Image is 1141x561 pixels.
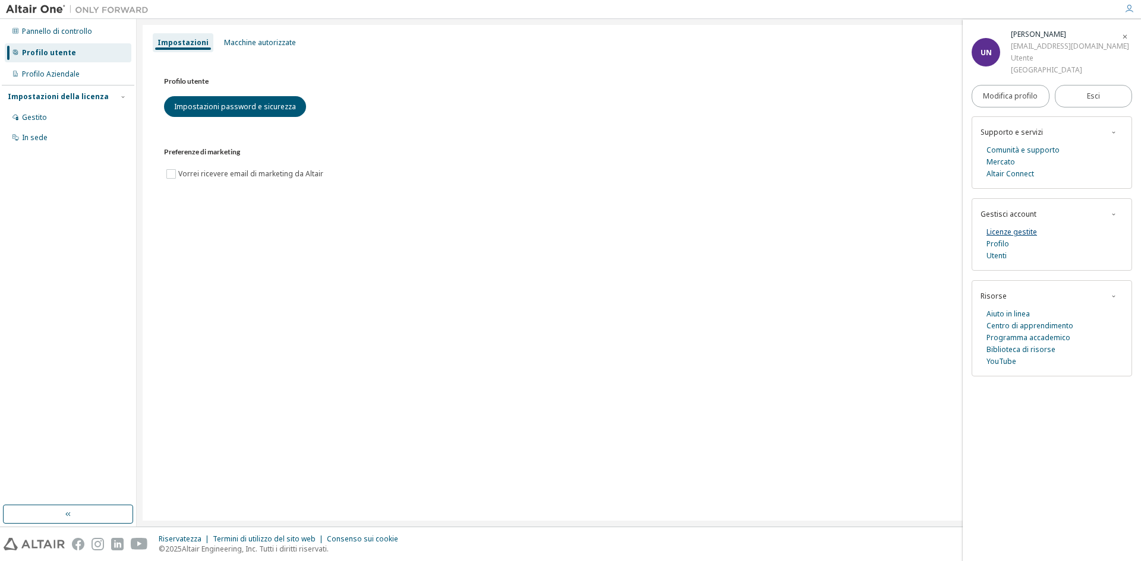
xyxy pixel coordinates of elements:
[111,538,124,550] img: linkedin.svg
[986,344,1055,356] a: Biblioteca di risorse
[159,534,201,544] font: Riservatezza
[981,209,1036,219] font: Gestisci account
[6,4,155,15] img: Altair Uno
[72,538,84,550] img: facebook.svg
[182,544,329,554] font: Altair Engineering, Inc. Tutti i diritti riservati.
[981,127,1043,137] font: Supporto e servizi
[22,26,92,36] font: Pannello di controllo
[986,320,1073,332] a: Centro di apprendimento
[986,356,1016,366] font: YouTube
[1011,65,1082,75] font: [GEOGRAPHIC_DATA]
[986,168,1034,180] a: Altair Connect
[164,77,209,85] font: Profilo utente
[178,169,323,179] font: Vorrei ricevere email di marketing da Altair
[159,544,165,554] font: ©
[327,534,398,544] font: Consenso sui cookie
[986,356,1016,367] a: YouTube
[165,544,182,554] font: 2025
[986,332,1070,343] font: Programma accademico
[174,102,296,112] font: Impostazioni password e sicurezza
[986,169,1034,179] font: Altair Connect
[4,538,65,550] img: altair_logo.svg
[986,309,1030,319] font: Aiuto in linea
[986,308,1030,320] a: Aiuto in linea
[981,47,992,58] font: UN
[986,344,1055,354] font: Biblioteca di risorse
[164,147,240,156] font: Preferenze di marketing
[131,538,148,550] img: youtube.svg
[224,37,296,47] font: Macchine autorizzate
[986,332,1070,344] a: Programma accademico
[986,239,1009,249] font: Profilo
[1011,53,1033,63] font: Utente
[972,85,1049,107] a: Modifica profilo
[213,534,316,544] font: Termini di utilizzo del sito web
[986,321,1073,331] font: Centro di apprendimento
[1087,91,1100,101] font: Esci
[986,157,1015,167] font: Mercato
[986,227,1037,237] font: Licenze gestite
[986,250,1007,262] a: Utenti
[1055,85,1133,107] button: Esci
[986,156,1015,168] a: Mercato
[986,238,1009,250] a: Profilo
[1011,29,1066,39] font: [PERSON_NAME]
[986,226,1037,238] a: Licenze gestite
[1011,28,1129,40] div: Alessandro Canofari
[157,37,209,47] font: Impostazioni
[22,47,76,58] font: Profilo utente
[983,91,1038,101] font: Modifica profilo
[1011,41,1129,51] font: [EMAIL_ADDRESS][DOMAIN_NAME]
[986,251,1007,261] font: Utenti
[92,538,104,550] img: instagram.svg
[986,145,1060,155] font: Comunità e supporto
[8,91,109,102] font: Impostazioni della licenza
[164,96,306,117] button: Impostazioni password e sicurezza
[981,291,1007,301] font: Risorse
[22,69,80,79] font: Profilo Aziendale
[986,144,1060,156] a: Comunità e supporto
[22,112,47,122] font: Gestito
[22,132,48,142] font: In sede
